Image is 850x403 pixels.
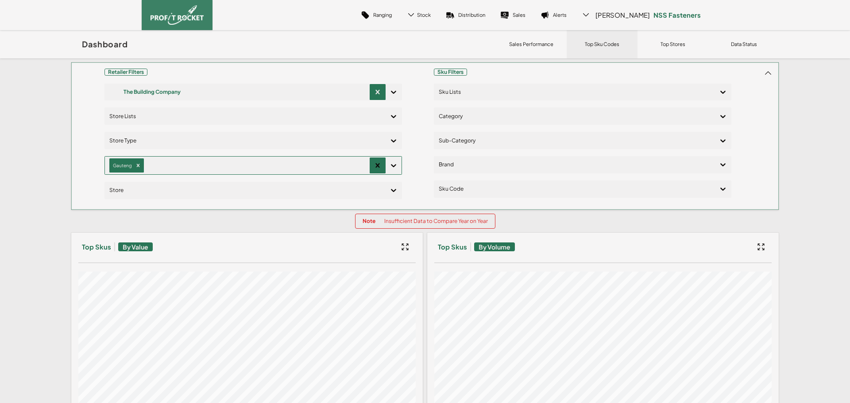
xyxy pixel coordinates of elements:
[438,4,493,26] a: Distribution
[653,11,701,19] p: NSS Fasteners
[82,242,111,251] h3: Top Skus
[439,85,711,99] div: Sku Lists
[363,218,375,225] strong: Note
[439,157,711,172] div: Brand
[133,162,143,169] div: Remove Gauteng
[104,69,147,76] span: Retailer Filters
[553,12,567,18] p: Alerts
[585,41,619,47] p: Top Sku Codes
[373,12,392,18] p: Ranging
[474,242,515,251] span: By Volume
[439,134,711,148] div: Sub-Category
[417,12,431,18] span: Stock
[434,69,467,76] span: Sku Filters
[439,109,711,123] div: Category
[109,109,381,123] div: Store Lists
[384,218,488,225] p: Insufficient Data to Compare Year on Year
[493,4,533,26] a: Sales
[118,242,153,251] span: By Value
[458,12,485,18] p: Distribution
[509,41,553,47] p: Sales Performance
[533,4,574,26] a: Alerts
[661,41,685,47] p: Top Stores
[109,85,194,99] div: The Building Company
[109,134,381,148] div: Store Type
[353,4,399,26] a: Ranging
[109,183,381,197] div: Store
[151,5,204,25] img: image
[513,12,525,18] p: Sales
[731,41,757,47] p: Data Status
[438,242,467,251] h3: Top Skus
[595,11,650,19] span: [PERSON_NAME]
[71,30,139,58] a: Dashboard
[110,161,133,170] div: Gauteng
[439,182,711,196] div: Sku Code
